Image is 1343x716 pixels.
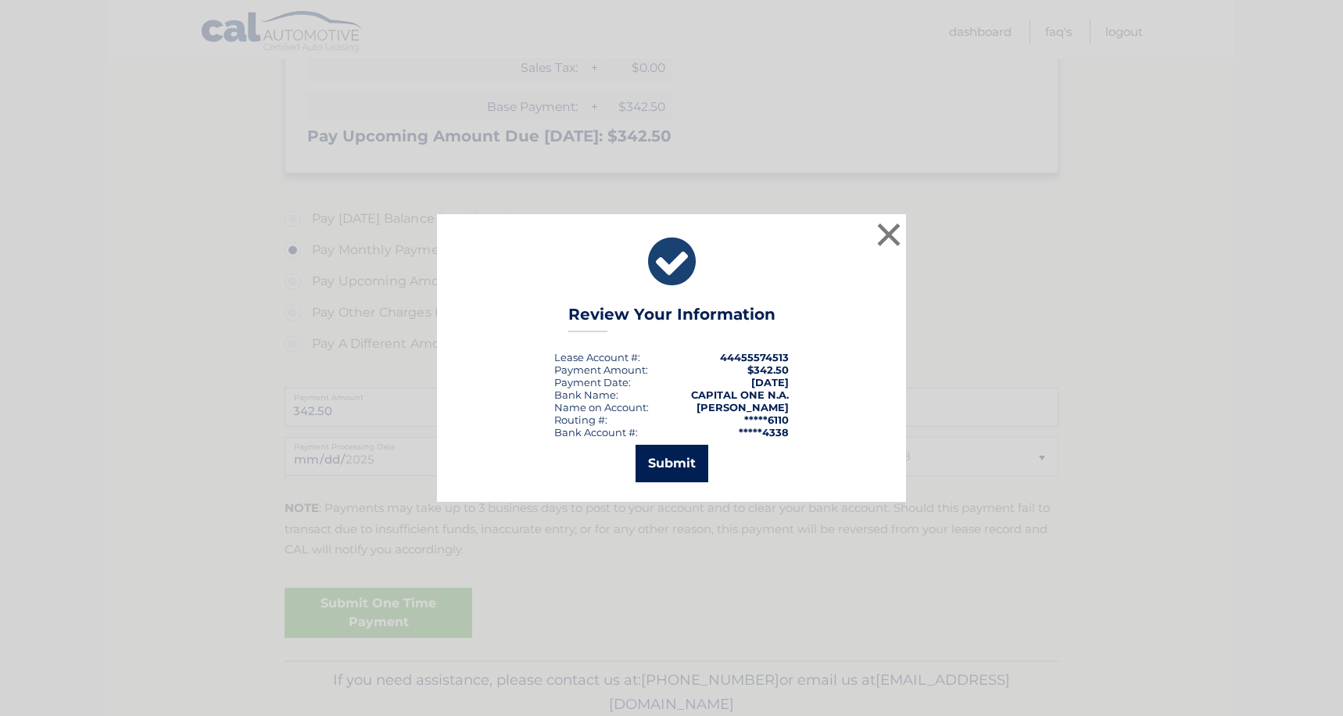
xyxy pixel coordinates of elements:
[554,363,648,376] div: Payment Amount:
[568,305,775,332] h3: Review Your Information
[554,401,649,413] div: Name on Account:
[554,426,638,439] div: Bank Account #:
[636,445,708,482] button: Submit
[554,351,640,363] div: Lease Account #:
[751,376,789,388] span: [DATE]
[697,401,789,413] strong: [PERSON_NAME]
[873,219,904,250] button: ×
[554,376,629,388] span: Payment Date
[747,363,789,376] span: $342.50
[554,413,607,426] div: Routing #:
[691,388,789,401] strong: CAPITAL ONE N.A.
[554,388,618,401] div: Bank Name:
[720,351,789,363] strong: 44455574513
[554,376,631,388] div: :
